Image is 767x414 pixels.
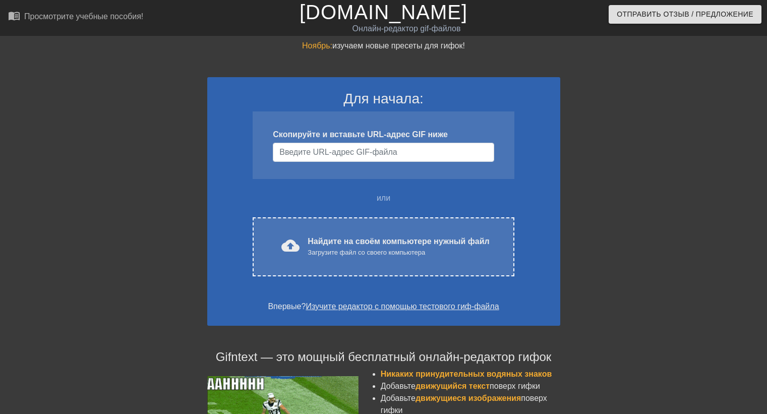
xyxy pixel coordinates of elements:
ya-tr-span: или [377,194,390,202]
ya-tr-span: Отправить Отзыв / Предложение [617,8,753,21]
ya-tr-span: поверх гифки [490,382,540,390]
ya-tr-span: Добавьте [381,382,416,390]
button: Отправить Отзыв / Предложение [609,5,761,24]
ya-tr-span: Онлайн-редактор gif-файлов [352,24,460,33]
ya-tr-span: Добавьте [381,394,416,402]
ya-tr-span: движущийся текст [416,382,490,390]
ya-tr-span: cloud_upload загрузить [281,236,378,255]
ya-tr-span: Загрузите файл со своего компьютера [308,249,425,256]
ya-tr-span: Никаких принудительных водяных знаков [381,370,552,378]
ya-tr-span: Для начала: [343,91,424,106]
input: Имя пользователя [273,143,494,162]
ya-tr-span: движущиеся изображения [416,394,521,402]
ya-tr-span: Просмотрите учебные пособия! [24,12,143,21]
ya-tr-span: Найдите на своём компьютере нужный файл [308,237,489,246]
a: Просмотрите учебные пособия! [8,10,143,25]
ya-tr-span: Впервые? [268,302,306,311]
a: [DOMAIN_NAME] [300,1,467,23]
ya-tr-span: Ноябрь: [302,41,332,50]
ya-tr-span: menu_book_бук меню [8,10,82,22]
ya-tr-span: Скопируйте и вставьте URL-адрес GIF ниже [273,130,448,139]
a: Изучите редактор с помощью тестового гиф-файла [306,302,499,311]
ya-tr-span: изучаем новые пресеты для гифок! [332,41,465,50]
ya-tr-span: Gifntext — это мощный бесплатный онлайн-редактор гифок [216,350,552,364]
